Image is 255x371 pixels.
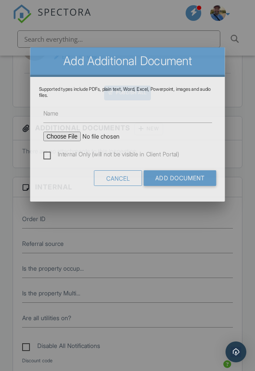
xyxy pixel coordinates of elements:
[144,170,216,186] input: Add Document
[226,341,246,362] div: Open Intercom Messenger
[36,53,219,69] h2: Add Additional Document
[43,151,179,162] label: Internal Only (will not be visible in Client Portal)
[39,86,216,98] div: Supported types include PDFs, plain text, Word, Excel, Powerpoint, images and audio files.
[94,170,142,186] div: Cancel
[43,109,58,118] label: Name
